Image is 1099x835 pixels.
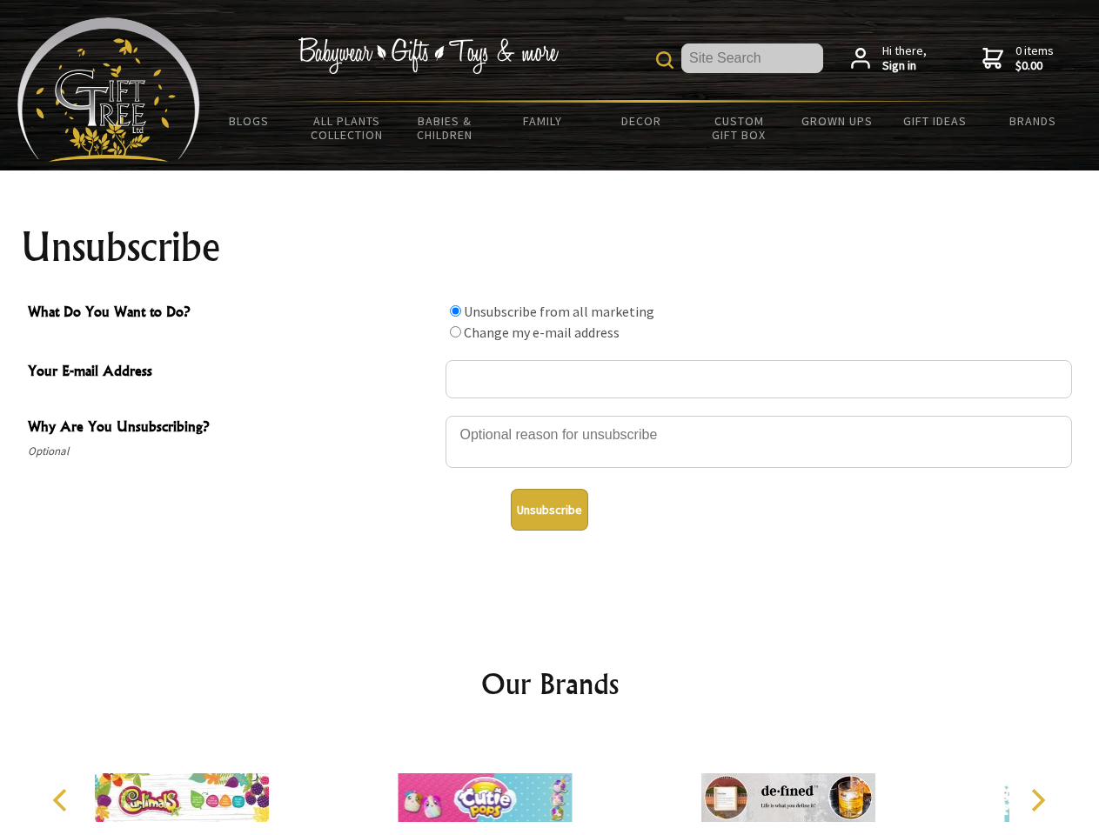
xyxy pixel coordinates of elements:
a: All Plants Collection [298,103,397,153]
a: Grown Ups [787,103,886,139]
input: What Do You Want to Do? [450,326,461,337]
a: Brands [984,103,1082,139]
a: Babies & Children [396,103,494,153]
a: BLOGS [200,103,298,139]
a: 0 items$0.00 [982,43,1054,74]
a: Custom Gift Box [690,103,788,153]
h1: Unsubscribe [21,226,1079,268]
strong: Sign in [882,58,927,74]
span: What Do You Want to Do? [28,301,437,326]
span: Why Are You Unsubscribing? [28,416,437,441]
label: Change my e-mail address [464,324,620,341]
label: Unsubscribe from all marketing [464,303,654,320]
strong: $0.00 [1015,58,1054,74]
button: Unsubscribe [511,489,588,531]
a: Gift Ideas [886,103,984,139]
span: Optional [28,441,437,462]
img: Babywear - Gifts - Toys & more [298,37,559,74]
input: Site Search [681,43,823,73]
img: product search [656,51,673,69]
a: Decor [592,103,690,139]
h2: Our Brands [35,663,1065,705]
input: Your E-mail Address [446,360,1072,398]
input: What Do You Want to Do? [450,305,461,317]
button: Previous [44,781,82,819]
a: Hi there,Sign in [851,43,927,74]
span: Hi there, [882,43,927,74]
span: 0 items [1015,43,1054,74]
img: Babyware - Gifts - Toys and more... [17,17,200,162]
textarea: Why Are You Unsubscribing? [446,416,1072,468]
button: Next [1018,781,1056,819]
a: Family [494,103,593,139]
span: Your E-mail Address [28,360,437,385]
